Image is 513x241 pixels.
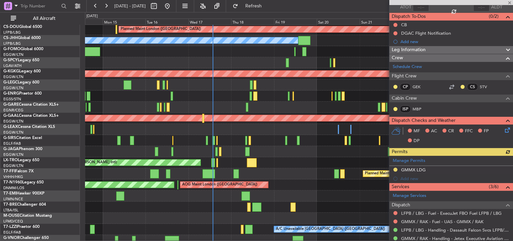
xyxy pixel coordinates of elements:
[480,84,495,90] a: STV
[3,130,24,135] a: EGGW/LTN
[3,174,23,179] a: VHHH/HKG
[448,128,454,135] span: CR
[3,85,24,91] a: EGGW/LTN
[431,128,437,135] span: AC
[114,3,146,9] span: [DATE] - [DATE]
[3,25,42,29] a: CS-DOUGlobal 6500
[392,72,417,80] span: Flight Crew
[3,69,19,73] span: G-KGKG
[3,169,15,173] span: T7-FFI
[3,69,41,73] a: G-KGKGLegacy 600
[229,1,270,11] button: Refresh
[3,208,18,213] a: LTBA/ISL
[3,74,24,79] a: EGGW/LTN
[393,193,426,199] a: Manage Services
[3,119,24,124] a: EGGW/LTN
[3,152,24,157] a: EGGW/LTN
[3,80,39,84] a: G-LEGCLegacy 600
[365,169,443,179] div: Planned Maint Tianjin ([GEOGRAPHIC_DATA])
[3,114,19,118] span: G-GAAL
[3,236,49,240] a: G-VNORChallenger 650
[3,236,20,240] span: G-VNOR
[3,203,17,207] span: T7-BRE
[3,225,17,229] span: T7-LZZI
[3,136,42,140] a: G-SIRSCitation Excel
[7,13,73,24] button: All Aircraft
[317,19,359,25] div: Sat 20
[467,83,478,91] div: CS
[3,147,42,151] a: G-JAGAPhenom 300
[3,197,23,202] a: LFMN/NCE
[3,92,19,96] span: G-ENRG
[3,108,24,113] a: EGNR/CEG
[3,214,19,218] span: M-OUSE
[121,24,201,34] div: Planned Maint London ([GEOGRAPHIC_DATA])
[3,80,18,84] span: G-LEGC
[400,4,411,11] span: ATOT
[3,25,19,29] span: CS-DOU
[392,13,426,21] span: Dispatch To-Dos
[392,117,456,125] span: Dispatch Checks and Weather
[3,41,21,46] a: LFPB/LBG
[392,183,409,191] span: Services
[3,103,59,107] a: G-GARECessna Citation XLS+
[489,183,499,190] span: (3/6)
[274,19,317,25] div: Fri 19
[401,210,502,216] a: LFPB / LBG - Fuel - ExecuJet FBO Fuel LFPB / LBG
[3,103,19,107] span: G-GARE
[3,125,55,129] a: G-LEAXCessna Citation XLS
[401,22,407,28] div: CB
[392,46,426,54] span: Leg Information
[3,180,44,184] a: T7-N1960Legacy 650
[3,125,18,129] span: G-LEAX
[188,19,231,25] div: Wed 17
[3,225,40,229] a: T7-LZZIPraetor 600
[401,219,483,225] a: GMMX / RAK - Fuel - UAS - GMMX / RAK
[3,92,42,96] a: G-ENRGPraetor 600
[392,95,417,102] span: Cabin Crew
[3,203,46,207] a: T7-BREChallenger 604
[413,84,428,90] a: GEK
[276,224,385,234] div: A/C Unavailable [GEOGRAPHIC_DATA] ([GEOGRAPHIC_DATA])
[3,97,21,102] a: EGSS/STN
[3,158,39,162] a: LX-TROLegacy 650
[3,30,21,35] a: LFPB/LBG
[3,58,39,62] a: G-SPCYLegacy 650
[3,169,34,173] a: T7-FFIFalcon 7X
[3,114,59,118] a: G-GAALCessna Citation XLS+
[400,39,510,44] div: Add new
[145,19,188,25] div: Tue 16
[484,128,489,135] span: FP
[3,141,21,146] a: EGLF/FAB
[240,4,268,8] span: Refresh
[3,63,22,68] a: LGAV/ATH
[3,214,52,218] a: M-OUSECitation Mustang
[400,83,411,91] div: CP
[3,230,21,235] a: EGLF/FAB
[17,16,71,21] span: All Aircraft
[393,64,422,70] a: Schedule Crew
[400,105,411,113] div: ISP
[182,180,257,190] div: AOG Maint London ([GEOGRAPHIC_DATA])
[3,158,18,162] span: LX-TRO
[3,52,24,57] a: EGGW/LTN
[489,13,499,20] span: (0/2)
[3,36,41,40] a: CS-JHHGlobal 6000
[414,128,420,135] span: MF
[231,19,274,25] div: Thu 18
[414,138,420,144] span: DP
[3,136,16,140] span: G-SIRS
[465,128,473,135] span: FFC
[3,192,16,196] span: T7-EMI
[3,219,23,224] a: LFMD/CEQ
[20,1,59,11] input: Trip Number
[401,227,510,233] a: LFPB / LBG - Handling - Dassault Falcon Svcs LFPB/LBG
[413,106,428,112] a: MBP
[3,36,18,40] span: CS-JHH
[3,185,24,191] a: DNMM/LOS
[3,147,19,151] span: G-JAGA
[103,19,145,25] div: Mon 15
[3,58,18,62] span: G-SPCY
[491,4,502,11] span: ALDT
[3,180,22,184] span: T7-N1960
